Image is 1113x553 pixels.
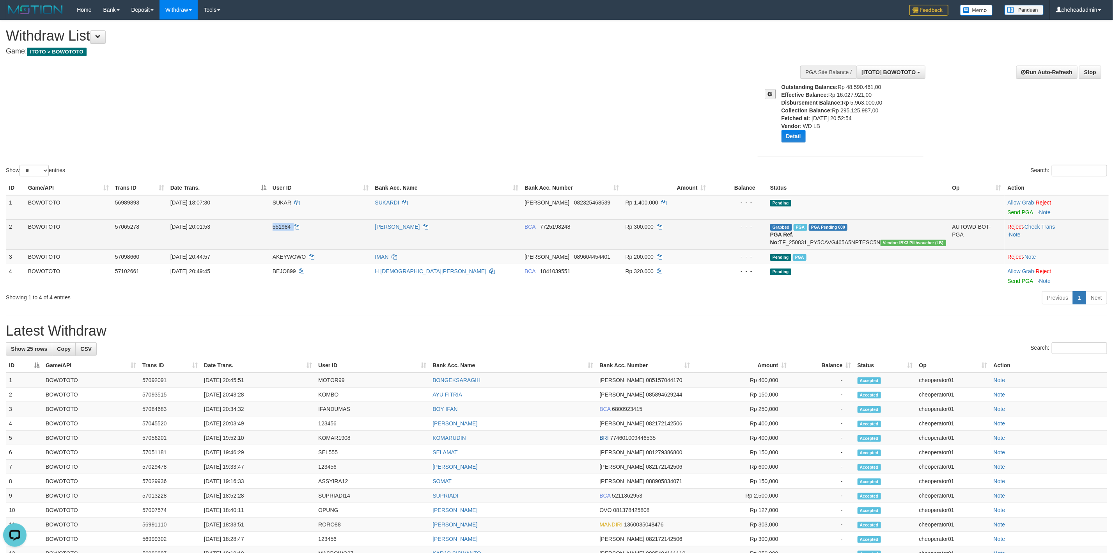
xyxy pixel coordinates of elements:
a: [PERSON_NAME] [432,420,477,427]
td: - [790,388,854,402]
td: BOWOTOTO [43,431,139,445]
td: 57013228 [139,489,201,503]
td: Rp 303,000 [693,517,790,532]
a: Reject [1036,268,1051,274]
input: Search: [1052,165,1107,176]
span: Accepted [858,493,881,500]
td: - [790,460,854,474]
a: Allow Grab [1008,199,1034,206]
span: BCA [525,224,535,230]
a: Reject [1008,254,1023,260]
td: 57051181 [139,445,201,460]
td: 1 [6,195,25,220]
img: MOTION_logo.png [6,4,65,16]
b: Collection Balance: [782,107,832,114]
span: Copy [57,346,71,352]
td: 3 [6,249,25,264]
td: cheoperator01 [916,431,991,445]
span: 57098660 [115,254,139,260]
label: Search: [1031,165,1107,176]
div: PGA Site Balance / [800,66,856,79]
td: OPUNG [315,503,429,517]
a: Note [994,391,1005,398]
a: SOMAT [432,478,452,484]
td: 8 [6,474,43,489]
span: Copy 7725198248 to clipboard [540,224,571,230]
a: [PERSON_NAME] [432,464,477,470]
span: Accepted [858,406,881,413]
td: 57084683 [139,402,201,416]
td: cheoperator01 [916,373,991,388]
td: cheoperator01 [916,489,991,503]
a: Note [1039,209,1051,215]
th: Amount: activate to sort column ascending [693,358,790,373]
a: [PERSON_NAME] [432,507,477,513]
th: Action [991,358,1107,373]
span: Accepted [858,421,881,427]
a: SUPRIADI [432,493,458,499]
span: Copy 082172142506 to clipboard [646,536,682,542]
b: Effective Balance: [782,92,829,98]
td: [DATE] 18:52:28 [201,489,315,503]
span: Accepted [858,450,881,456]
td: 57029936 [139,474,201,489]
b: Outstanding Balance: [782,84,838,90]
td: 10 [6,503,43,517]
a: Send PGA [1008,209,1033,215]
span: [DATE] 20:44:57 [170,254,210,260]
a: H [DEMOGRAPHIC_DATA][PERSON_NAME] [375,268,487,274]
span: Pending [770,254,791,261]
td: BOWOTOTO [43,532,139,546]
span: [PERSON_NAME] [599,478,644,484]
span: [PERSON_NAME] [525,254,569,260]
td: [DATE] 19:16:33 [201,474,315,489]
td: Rp 2,500,000 [693,489,790,503]
td: - [790,416,854,431]
th: Status [767,181,949,195]
td: 2 [6,388,43,402]
span: [DATE] 20:01:53 [170,224,210,230]
b: Fetched at [782,115,809,121]
a: Note [994,464,1005,470]
td: 57029478 [139,460,201,474]
span: Accepted [858,464,881,471]
td: [DATE] 19:46:29 [201,445,315,460]
span: BRI [599,435,608,441]
span: AKEYWOWO [273,254,306,260]
span: BCA [599,493,610,499]
a: Stop [1079,66,1101,79]
td: BOWOTOTO [25,249,112,264]
td: 57092091 [139,373,201,388]
span: Copy 082172142506 to clipboard [646,464,682,470]
span: [PERSON_NAME] [599,536,644,542]
span: Accepted [858,377,881,384]
td: - [790,431,854,445]
a: Note [994,406,1005,412]
span: Accepted [858,507,881,514]
td: KOMBO [315,388,429,402]
span: [PERSON_NAME] [599,464,644,470]
h4: Game: [6,48,734,55]
span: Copy 085894629244 to clipboard [646,391,682,398]
th: Op: activate to sort column ascending [949,181,1005,195]
td: RORO88 [315,517,429,532]
span: Show 25 rows [11,346,47,352]
span: Accepted [858,536,881,543]
td: Rp 150,000 [693,445,790,460]
th: Bank Acc. Name: activate to sort column ascending [429,358,596,373]
td: MOTOR99 [315,373,429,388]
td: [DATE] 20:45:51 [201,373,315,388]
span: 56989893 [115,199,139,206]
span: Copy 082172142506 to clipboard [646,420,682,427]
a: Reject [1008,224,1023,230]
th: Game/API: activate to sort column ascending [25,181,112,195]
td: 4 [6,416,43,431]
a: Run Auto-Refresh [1016,66,1078,79]
span: [ITOTO] BOWOTOTO [861,69,916,75]
span: Copy 089604454401 to clipboard [574,254,610,260]
td: 57045520 [139,416,201,431]
td: Rp 400,000 [693,373,790,388]
b: Vendor [782,123,800,129]
button: Detail [782,130,806,142]
td: cheoperator01 [916,460,991,474]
